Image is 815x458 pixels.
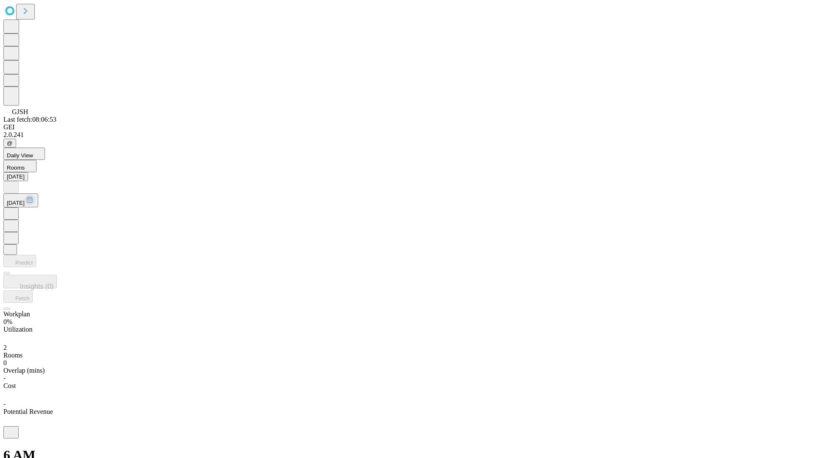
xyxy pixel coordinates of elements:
span: - [3,400,6,408]
span: Cost [3,382,16,389]
span: Workplan [3,310,30,318]
button: Fetch [3,290,33,303]
span: GJSH [12,108,28,115]
span: @ [7,140,13,146]
span: Rooms [3,352,22,359]
span: 0 [3,359,7,366]
div: GEI [3,123,812,131]
span: Insights (0) [20,283,53,290]
span: Daily View [7,152,33,159]
button: Rooms [3,160,37,172]
span: 0% [3,318,12,325]
button: [DATE] [3,172,28,181]
div: 2.0.241 [3,131,812,139]
span: Overlap (mins) [3,367,45,374]
span: Utilization [3,326,32,333]
span: 2 [3,344,7,351]
button: @ [3,139,16,148]
span: [DATE] [7,200,25,206]
span: - [3,374,6,382]
span: Potential Revenue [3,408,53,415]
button: Predict [3,255,36,267]
span: Rooms [7,165,25,171]
span: Last fetch: 08:06:53 [3,116,56,123]
button: Daily View [3,148,45,160]
button: [DATE] [3,193,38,207]
button: Insights (0) [3,275,57,288]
